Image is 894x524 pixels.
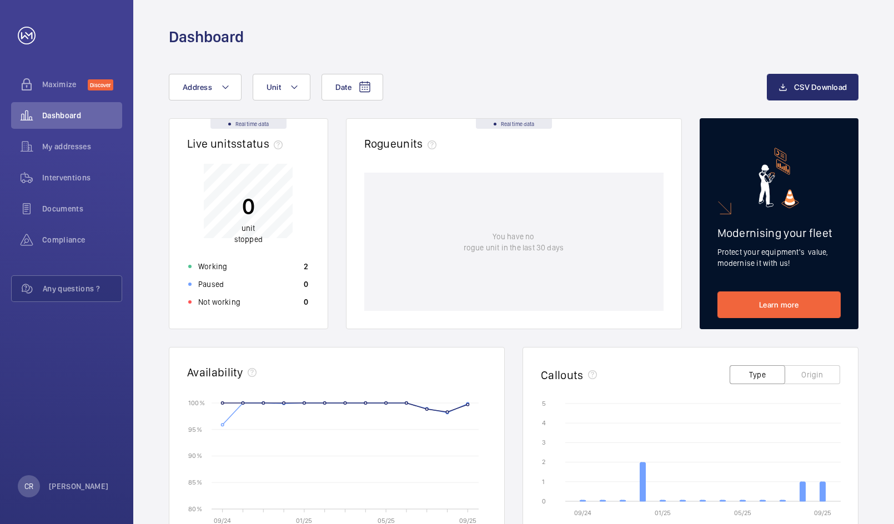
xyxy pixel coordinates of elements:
[655,509,671,517] text: 01/25
[574,509,591,517] text: 09/24
[237,137,287,150] span: status
[464,231,564,253] p: You have no rogue unit in the last 30 days
[198,296,240,308] p: Not working
[169,74,242,100] button: Address
[730,365,785,384] button: Type
[267,83,281,92] span: Unit
[814,509,831,517] text: 09/25
[541,368,584,382] h2: Callouts
[717,226,841,240] h2: Modernising your fleet
[476,119,552,129] div: Real time data
[364,137,441,150] h2: Rogue
[42,234,122,245] span: Compliance
[42,110,122,121] span: Dashboard
[717,246,841,269] p: Protect your equipment's value, modernise it with us!
[542,478,545,486] text: 1
[785,365,840,384] button: Origin
[42,79,88,90] span: Maximize
[304,279,308,290] p: 0
[734,509,751,517] text: 05/25
[542,458,545,466] text: 2
[188,478,202,486] text: 85 %
[42,172,122,183] span: Interventions
[187,365,243,379] h2: Availability
[304,296,308,308] p: 0
[188,452,202,460] text: 90 %
[234,235,263,244] span: stopped
[542,439,546,446] text: 3
[253,74,310,100] button: Unit
[396,137,441,150] span: units
[542,400,546,407] text: 5
[198,279,224,290] p: Paused
[43,283,122,294] span: Any questions ?
[42,203,122,214] span: Documents
[169,27,244,47] h1: Dashboard
[767,74,858,100] button: CSV Download
[24,481,33,492] p: CR
[794,83,847,92] span: CSV Download
[188,399,205,406] text: 100 %
[183,83,212,92] span: Address
[304,261,308,272] p: 2
[542,497,546,505] text: 0
[759,148,799,208] img: marketing-card.svg
[198,261,227,272] p: Working
[187,137,287,150] h2: Live units
[188,425,202,433] text: 95 %
[210,119,287,129] div: Real time data
[42,141,122,152] span: My addresses
[322,74,383,100] button: Date
[717,291,841,318] a: Learn more
[542,419,546,427] text: 4
[49,481,109,492] p: [PERSON_NAME]
[335,83,351,92] span: Date
[234,223,263,245] p: unit
[188,505,202,512] text: 80 %
[234,192,263,220] p: 0
[88,79,113,90] span: Discover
